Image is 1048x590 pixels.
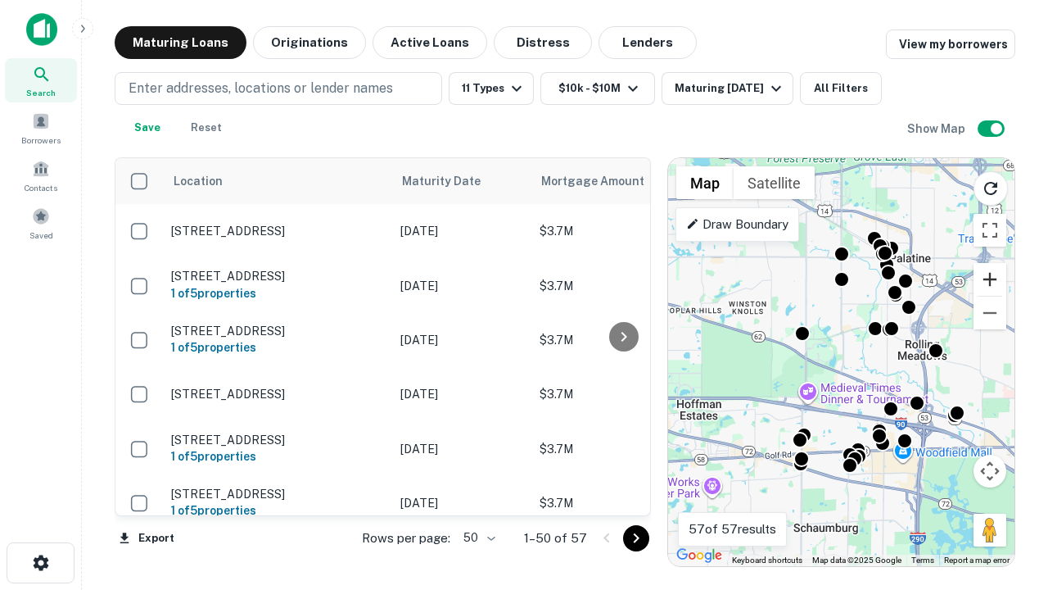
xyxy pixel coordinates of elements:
button: Zoom out [973,297,1006,329]
p: Enter addresses, locations or lender names [129,79,393,98]
img: Google [672,545,726,566]
p: [STREET_ADDRESS] [171,387,384,402]
p: 1–50 of 57 [524,529,587,548]
span: Search [26,86,56,99]
p: $3.7M [540,222,703,240]
a: Report a map error [944,556,1010,565]
p: [STREET_ADDRESS] [171,324,384,338]
button: Keyboard shortcuts [732,555,802,566]
a: Search [5,58,77,102]
p: [STREET_ADDRESS] [171,487,384,501]
button: Lenders [599,26,697,59]
p: [DATE] [400,331,523,349]
button: Show satellite imagery [734,166,815,199]
button: Enter addresses, locations or lender names [115,72,442,105]
div: 50 [457,526,498,550]
span: Map data ©2025 Google [812,556,901,565]
button: Zoom in [973,263,1006,296]
p: [STREET_ADDRESS] [171,433,384,447]
button: All Filters [800,72,882,105]
button: Go to next page [623,525,649,551]
p: 57 of 57 results [689,520,776,539]
th: Maturity Date [392,158,531,204]
button: Drag Pegman onto the map to open Street View [973,514,1006,547]
button: $10k - $10M [540,72,655,105]
h6: Show Map [907,120,968,138]
button: Distress [494,26,592,59]
button: Maturing [DATE] [662,72,793,105]
button: Show street map [676,166,734,199]
button: Reset [180,111,233,144]
span: Saved [29,229,53,242]
button: Toggle fullscreen view [973,214,1006,247]
th: Location [163,158,392,204]
div: 0 0 [668,158,1014,566]
iframe: Chat Widget [966,406,1048,485]
p: Rows per page: [362,529,450,548]
a: Contacts [5,153,77,197]
button: Export [115,526,178,551]
p: [DATE] [400,494,523,512]
a: View my borrowers [886,29,1015,59]
p: Draw Boundary [686,215,788,234]
p: [STREET_ADDRESS] [171,224,384,238]
button: Active Loans [373,26,487,59]
span: Maturity Date [402,171,502,191]
a: Open this area in Google Maps (opens a new window) [672,545,726,566]
button: Maturing Loans [115,26,246,59]
p: [DATE] [400,277,523,295]
p: $3.7M [540,331,703,349]
span: Location [173,171,223,191]
button: Originations [253,26,366,59]
span: Mortgage Amount [541,171,666,191]
span: Contacts [25,181,57,194]
a: Saved [5,201,77,245]
button: Reload search area [973,171,1008,206]
h6: 1 of 5 properties [171,447,384,465]
img: capitalize-icon.png [26,13,57,46]
span: Borrowers [21,134,61,147]
button: Save your search to get updates of matches that match your search criteria. [121,111,174,144]
h6: 1 of 5 properties [171,501,384,520]
p: $3.7M [540,494,703,512]
p: [STREET_ADDRESS] [171,269,384,284]
p: [DATE] [400,222,523,240]
button: 11 Types [449,72,534,105]
a: Terms (opens in new tab) [911,556,934,565]
h6: 1 of 5 properties [171,338,384,356]
th: Mortgage Amount [531,158,711,204]
p: [DATE] [400,385,523,403]
h6: 1 of 5 properties [171,284,384,302]
div: Maturing [DATE] [675,79,786,98]
p: $3.7M [540,385,703,403]
p: [DATE] [400,440,523,458]
p: $3.7M [540,440,703,458]
p: $3.7M [540,277,703,295]
a: Borrowers [5,106,77,150]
